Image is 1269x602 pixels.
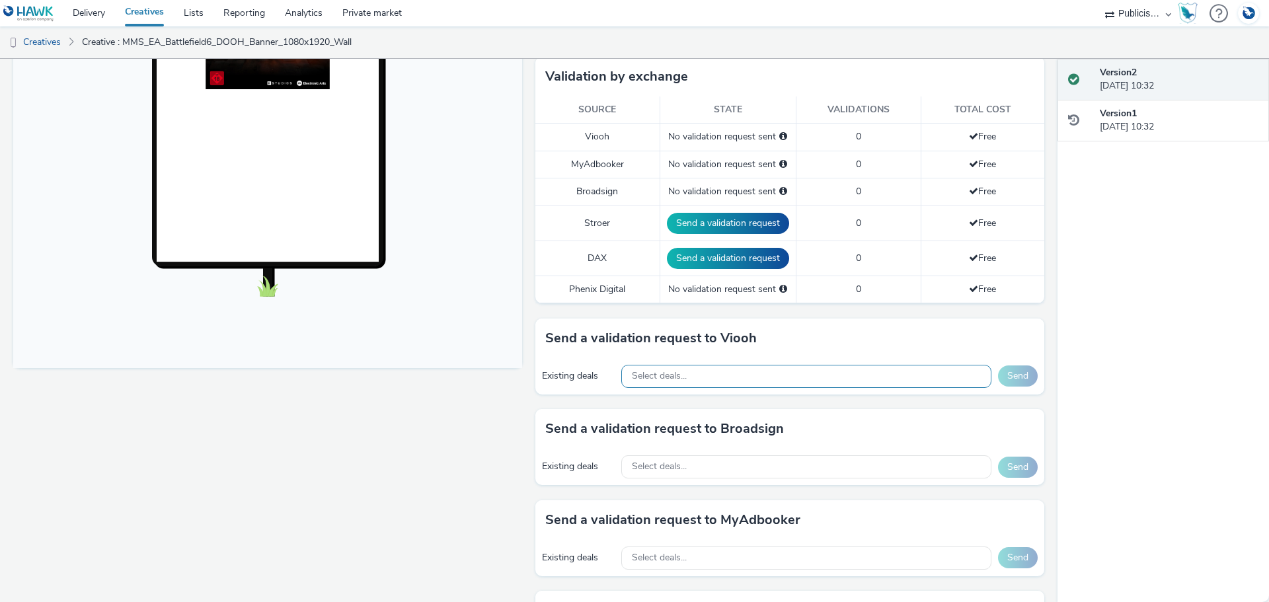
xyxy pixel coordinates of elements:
span: 0 [856,158,861,170]
div: Existing deals [542,460,615,473]
span: Free [969,130,996,143]
div: Please select a deal below and click on Send to send a validation request to Broadsign. [779,185,787,198]
div: [DATE] 10:32 [1100,66,1258,93]
td: Phenix Digital [535,276,660,303]
h3: Send a validation request to MyAdbooker [545,510,800,530]
strong: Version 2 [1100,66,1137,79]
img: Hawk Academy [1178,3,1198,24]
div: Existing deals [542,369,615,383]
button: Send [998,365,1038,387]
span: 0 [856,185,861,198]
span: Free [969,158,996,170]
h3: Send a validation request to Broadsign [545,419,784,439]
span: Free [969,185,996,198]
div: Existing deals [542,551,615,564]
th: State [660,96,796,124]
div: [DATE] 10:32 [1100,107,1258,134]
img: dooh [7,36,20,50]
span: Free [969,283,996,295]
td: MyAdbooker [535,151,660,178]
span: Free [969,252,996,264]
img: undefined Logo [3,5,54,22]
span: Select deals... [632,552,687,564]
td: DAX [535,241,660,276]
td: Stroer [535,206,660,241]
th: Validations [796,96,921,124]
h3: Send a validation request to Viooh [545,328,757,348]
img: Account DE [1239,3,1258,24]
button: Send a validation request [667,248,789,269]
button: Send a validation request [667,213,789,234]
th: Source [535,96,660,124]
button: Send [998,457,1038,478]
div: Please select a deal below and click on Send to send a validation request to MyAdbooker. [779,158,787,171]
span: 0 [856,283,861,295]
div: No validation request sent [667,158,789,171]
img: Advertisement preview [192,41,317,263]
div: No validation request sent [667,185,789,198]
th: Total cost [921,96,1044,124]
div: No validation request sent [667,283,789,296]
span: Select deals... [632,371,687,382]
a: Hawk Academy [1178,3,1203,24]
td: Broadsign [535,178,660,206]
span: 0 [856,252,861,264]
div: Please select a deal below and click on Send to send a validation request to Phenix Digital. [779,283,787,296]
h3: Validation by exchange [545,67,688,87]
a: Creative : MMS_EA_Battlefield6_DOOH_Banner_1080x1920_Wall [75,26,358,58]
button: Send [998,547,1038,568]
span: 0 [856,130,861,143]
div: No validation request sent [667,130,789,143]
strong: Version 1 [1100,107,1137,120]
td: Viooh [535,124,660,151]
span: 0 [856,217,861,229]
div: Please select a deal below and click on Send to send a validation request to Viooh. [779,130,787,143]
span: Select deals... [632,461,687,472]
span: Free [969,217,996,229]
